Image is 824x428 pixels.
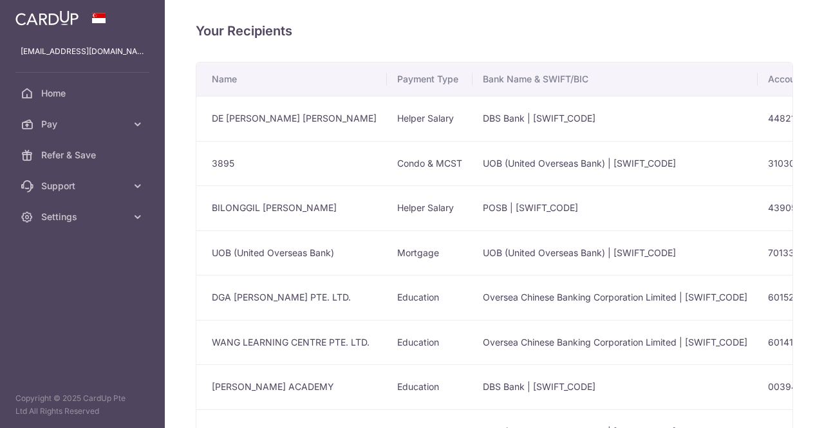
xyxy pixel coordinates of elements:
[473,275,758,320] td: Oversea Chinese Banking Corporation Limited | [SWIFT_CODE]
[196,185,387,230] td: BILONGGIL [PERSON_NAME]
[21,45,144,58] p: [EMAIL_ADDRESS][DOMAIN_NAME]
[473,230,758,275] td: UOB (United Overseas Bank) | [SWIFT_CODE]
[387,275,473,320] td: Education
[742,389,811,422] iframe: Opens a widget where you can find more information
[387,62,473,96] th: Payment Type
[196,320,387,365] td: WANG LEARNING CENTRE PTE. LTD.
[196,96,387,141] td: DE [PERSON_NAME] [PERSON_NAME]
[387,185,473,230] td: Helper Salary
[196,230,387,275] td: UOB (United Overseas Bank)
[387,364,473,409] td: Education
[473,96,758,141] td: DBS Bank | [SWIFT_CODE]
[41,210,126,223] span: Settings
[473,62,758,96] th: Bank Name & SWIFT/BIC
[41,149,126,162] span: Refer & Save
[41,87,126,100] span: Home
[196,21,793,41] h4: Your Recipients
[387,320,473,365] td: Education
[15,10,79,26] img: CardUp
[473,364,758,409] td: DBS Bank | [SWIFT_CODE]
[387,141,473,186] td: Condo & MCST
[387,230,473,275] td: Mortgage
[196,275,387,320] td: DGA [PERSON_NAME] PTE. LTD.
[473,185,758,230] td: POSB | [SWIFT_CODE]
[196,62,387,96] th: Name
[473,141,758,186] td: UOB (United Overseas Bank) | [SWIFT_CODE]
[196,364,387,409] td: [PERSON_NAME] ACADEMY
[41,118,126,131] span: Pay
[473,320,758,365] td: Oversea Chinese Banking Corporation Limited | [SWIFT_CODE]
[196,141,387,186] td: 3895
[387,96,473,141] td: Helper Salary
[41,180,126,192] span: Support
